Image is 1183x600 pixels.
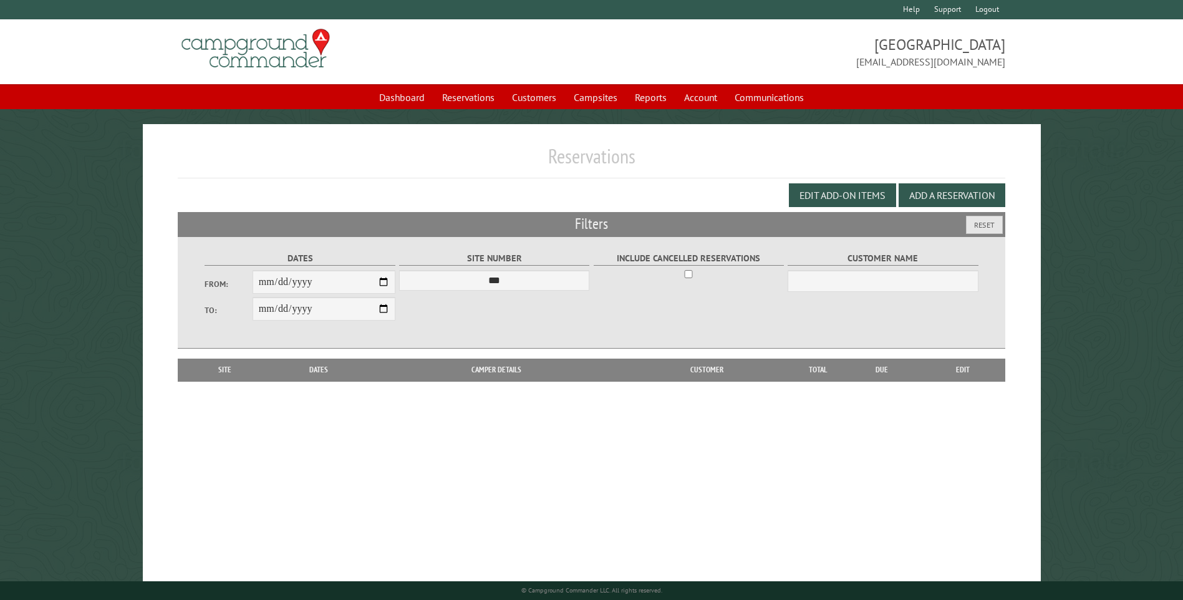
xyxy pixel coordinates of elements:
[793,359,843,381] th: Total
[627,85,674,109] a: Reports
[592,34,1005,69] span: [GEOGRAPHIC_DATA] [EMAIL_ADDRESS][DOMAIN_NAME]
[205,278,252,290] label: From:
[594,251,784,266] label: Include Cancelled Reservations
[566,85,625,109] a: Campsites
[966,216,1003,234] button: Reset
[788,251,978,266] label: Customer Name
[266,359,372,381] th: Dates
[921,359,1005,381] th: Edit
[899,183,1005,207] button: Add a Reservation
[789,183,896,207] button: Edit Add-on Items
[677,85,725,109] a: Account
[205,251,395,266] label: Dates
[372,359,620,381] th: Camper Details
[205,304,252,316] label: To:
[178,144,1005,178] h1: Reservations
[178,212,1005,236] h2: Filters
[521,586,662,594] small: © Campground Commander LLC. All rights reserved.
[372,85,432,109] a: Dashboard
[620,359,793,381] th: Customer
[843,359,921,381] th: Due
[435,85,502,109] a: Reservations
[505,85,564,109] a: Customers
[399,251,589,266] label: Site Number
[178,24,334,73] img: Campground Commander
[727,85,811,109] a: Communications
[184,359,265,381] th: Site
